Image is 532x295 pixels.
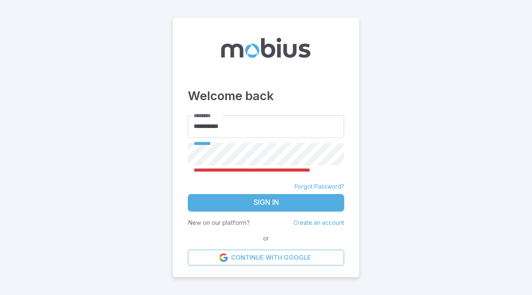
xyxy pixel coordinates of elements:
[188,218,250,227] p: New on our platform?
[188,250,344,265] a: Continue with Google
[293,219,344,226] a: Create an account
[188,194,344,211] button: Sign In
[295,182,344,191] a: Forgot Password?
[188,87,344,105] h3: Welcome back
[261,234,271,243] span: or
